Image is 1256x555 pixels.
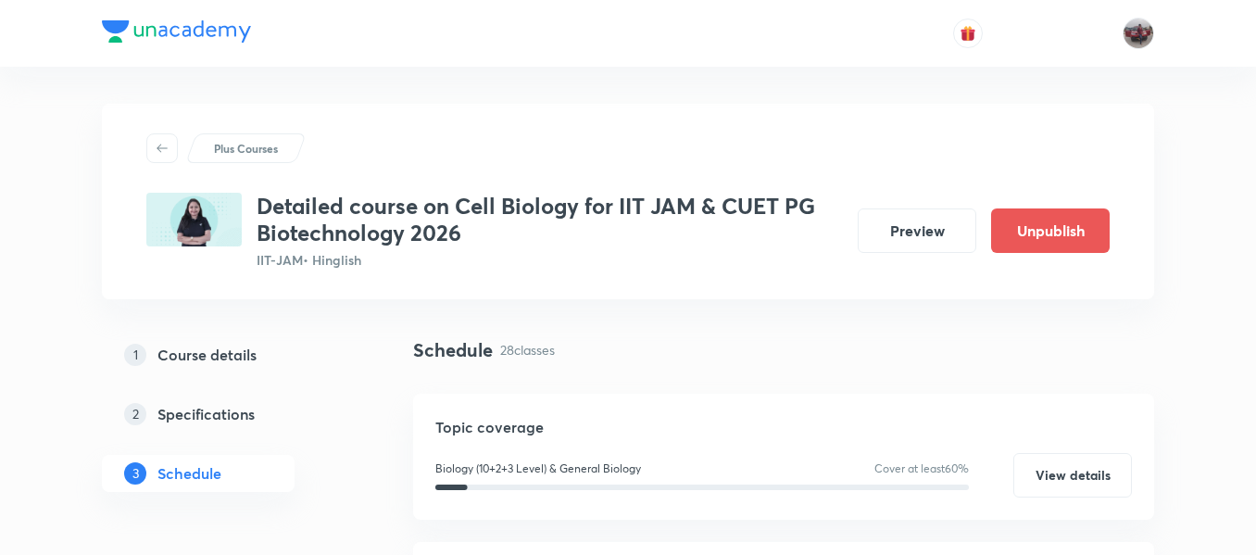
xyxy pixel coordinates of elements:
img: 208160FA-89FF-4C14-9669-A02EB8260062_plus.png [146,193,242,246]
h5: Course details [157,344,257,366]
button: Preview [858,208,976,253]
p: 28 classes [500,340,555,359]
h4: Schedule [413,336,493,364]
p: Plus Courses [214,140,278,157]
button: avatar [953,19,983,48]
img: avatar [960,25,976,42]
a: 2Specifications [102,396,354,433]
h3: Detailed course on Cell Biology for IIT JAM & CUET PG Biotechnology 2026 [257,193,843,246]
p: Biology (10+2+3 Level) & General Biology [435,460,641,477]
h5: Specifications [157,403,255,425]
p: Cover at least 60 % [874,460,969,477]
p: 1 [124,344,146,366]
p: IIT-JAM • Hinglish [257,250,843,270]
h5: Schedule [157,462,221,485]
h5: Topic coverage [435,416,1132,438]
a: 1Course details [102,336,354,373]
p: 2 [124,403,146,425]
img: amirhussain Hussain [1123,18,1154,49]
p: 3 [124,462,146,485]
button: View details [1013,453,1132,498]
img: Company Logo [102,20,251,43]
a: Company Logo [102,20,251,47]
button: Unpublish [991,208,1110,253]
